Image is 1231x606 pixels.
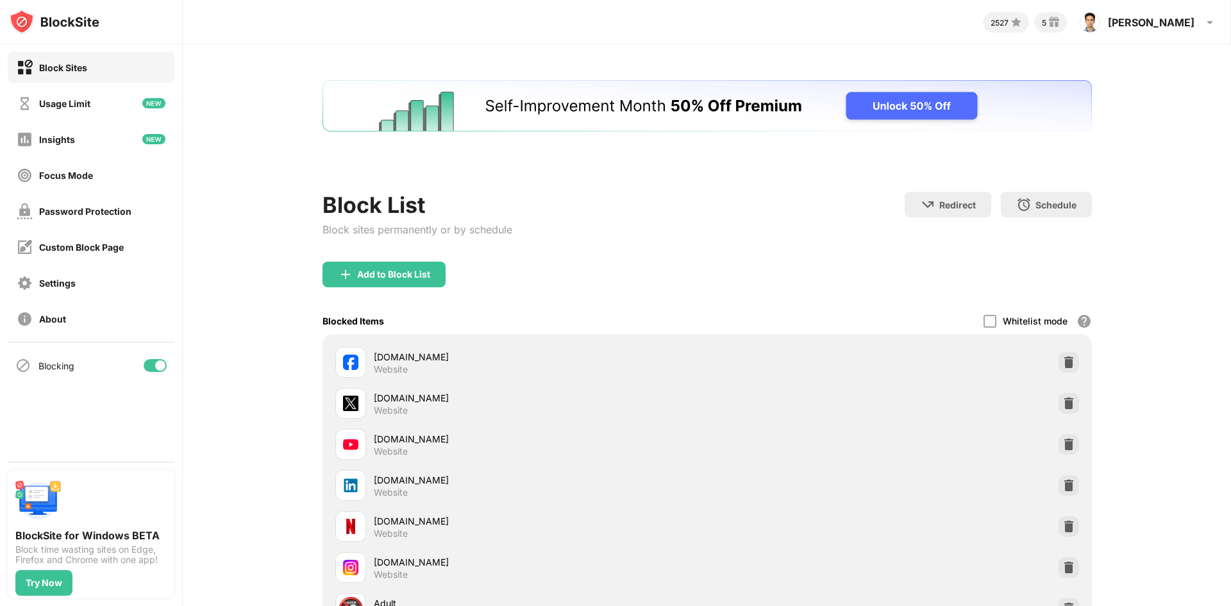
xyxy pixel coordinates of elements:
[17,167,33,183] img: focus-off.svg
[374,446,408,457] div: Website
[343,560,358,575] img: favicons
[343,519,358,534] img: favicons
[1009,15,1024,30] img: points-small.svg
[374,569,408,580] div: Website
[1035,199,1076,210] div: Schedule
[374,555,707,569] div: [DOMAIN_NAME]
[1046,15,1062,30] img: reward-small.svg
[38,360,74,371] div: Blocking
[15,544,167,565] div: Block time wasting sites on Edge, Firefox and Chrome with one app!
[39,134,75,145] div: Insights
[17,60,33,76] img: block-on.svg
[39,242,124,253] div: Custom Block Page
[17,96,33,112] img: time-usage-off.svg
[39,170,93,181] div: Focus Mode
[374,364,408,375] div: Website
[374,487,408,498] div: Website
[357,269,430,280] div: Add to Block List
[343,396,358,411] img: favicons
[343,478,358,493] img: favicons
[1108,16,1194,29] div: [PERSON_NAME]
[15,529,167,542] div: BlockSite for Windows BETA
[142,134,165,144] img: new-icon.svg
[1080,12,1100,33] img: AOh14GhZSfMz3SWo9puy-TD21vwDEuuV3TSYrBKhcEBChr8=s96-c
[374,473,707,487] div: [DOMAIN_NAME]
[1003,316,1068,326] div: Whitelist mode
[322,80,1092,176] iframe: Banner
[39,206,131,217] div: Password Protection
[374,391,707,405] div: [DOMAIN_NAME]
[15,478,62,524] img: push-desktop.svg
[322,316,384,326] div: Blocked Items
[343,355,358,370] img: favicons
[17,311,33,327] img: about-off.svg
[322,223,512,236] div: Block sites permanently or by schedule
[939,199,976,210] div: Redirect
[142,98,165,108] img: new-icon.svg
[374,432,707,446] div: [DOMAIN_NAME]
[991,18,1009,28] div: 2527
[9,9,99,35] img: logo-blocksite.svg
[322,192,512,218] div: Block List
[374,514,707,528] div: [DOMAIN_NAME]
[17,275,33,291] img: settings-off.svg
[26,578,62,588] div: Try Now
[39,314,66,324] div: About
[15,358,31,373] img: blocking-icon.svg
[39,278,76,289] div: Settings
[17,239,33,255] img: customize-block-page-off.svg
[39,62,87,73] div: Block Sites
[374,405,408,416] div: Website
[374,528,408,539] div: Website
[17,203,33,219] img: password-protection-off.svg
[1042,18,1046,28] div: 5
[374,350,707,364] div: [DOMAIN_NAME]
[39,98,90,109] div: Usage Limit
[17,131,33,147] img: insights-off.svg
[343,437,358,452] img: favicons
